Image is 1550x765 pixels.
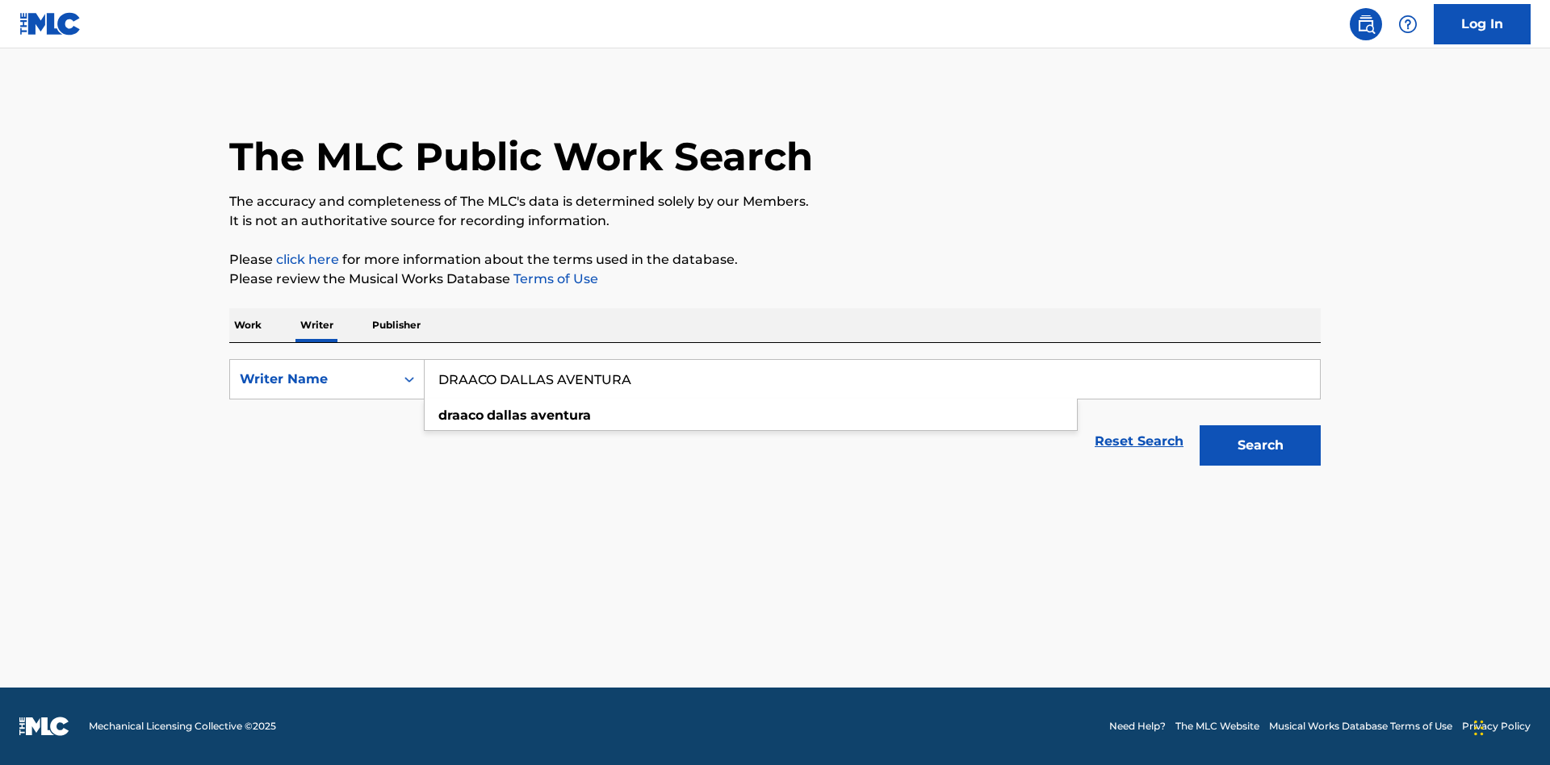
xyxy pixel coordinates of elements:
img: MLC Logo [19,12,82,36]
a: Need Help? [1109,719,1166,734]
a: The MLC Website [1175,719,1259,734]
a: Terms of Use [510,271,598,286]
div: Drag [1474,704,1484,752]
button: Search [1200,425,1321,466]
form: Search Form [229,359,1321,474]
strong: aventura [530,408,591,423]
a: Public Search [1350,8,1382,40]
a: Log In [1434,4,1531,44]
div: Help [1392,8,1424,40]
a: Privacy Policy [1462,719,1531,734]
p: Please for more information about the terms used in the database. [229,250,1321,270]
iframe: Chat Widget [1469,688,1550,765]
img: search [1356,15,1376,34]
img: logo [19,717,69,736]
p: Please review the Musical Works Database [229,270,1321,289]
div: Writer Name [240,370,385,389]
p: It is not an authoritative source for recording information. [229,211,1321,231]
p: Work [229,308,266,342]
strong: dallas [487,408,527,423]
a: Musical Works Database Terms of Use [1269,719,1452,734]
a: click here [276,252,339,267]
h1: The MLC Public Work Search [229,132,813,181]
strong: draaco [438,408,484,423]
p: Writer [295,308,338,342]
span: Mechanical Licensing Collective © 2025 [89,719,276,734]
p: The accuracy and completeness of The MLC's data is determined solely by our Members. [229,192,1321,211]
img: help [1398,15,1418,34]
p: Publisher [367,308,425,342]
a: Reset Search [1087,424,1192,459]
